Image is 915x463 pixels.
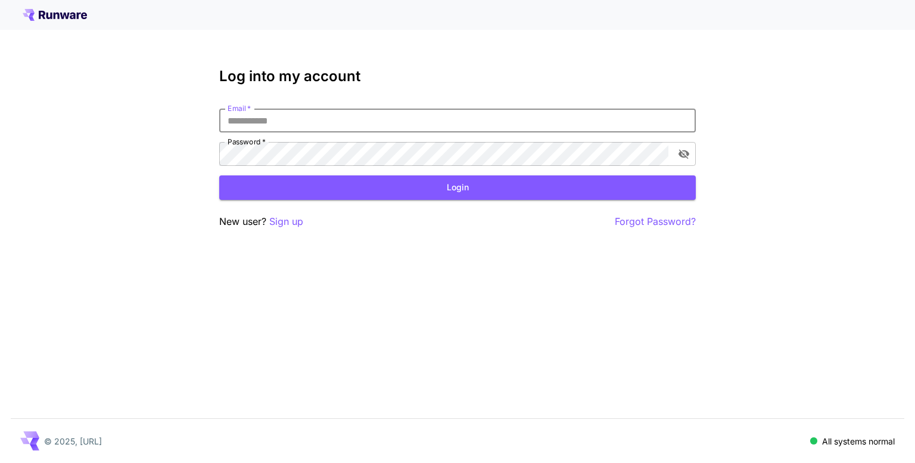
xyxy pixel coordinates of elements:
p: © 2025, [URL] [44,435,102,447]
p: New user? [219,214,303,229]
button: Login [219,175,696,200]
label: Email [228,103,251,113]
h3: Log into my account [219,68,696,85]
button: Forgot Password? [615,214,696,229]
button: Sign up [269,214,303,229]
label: Password [228,137,266,147]
p: All systems normal [822,435,895,447]
button: toggle password visibility [673,143,695,165]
